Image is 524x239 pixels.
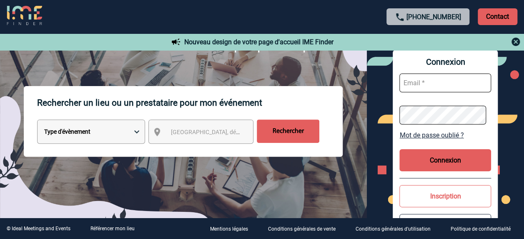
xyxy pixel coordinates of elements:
img: call-24-px.png [395,12,405,22]
p: Conditions générales de vente [268,226,336,232]
button: Connexion [399,149,491,171]
button: Inscription [399,185,491,207]
span: Connexion [399,57,491,67]
a: Politique de confidentialité [444,225,524,233]
div: © Ideal Meetings and Events [7,226,70,231]
a: Mentions légales [203,225,261,233]
a: Conditions générales d'utilisation [349,225,444,233]
a: Conditions générales de vente [261,225,349,233]
input: Email * [399,74,491,92]
p: Rechercher un lieu ou un prestataire pour mon événement [37,86,343,119]
p: Mentions légales [210,226,248,232]
p: Conditions générales d'utilisation [356,226,431,232]
a: [PHONE_NUMBER] [406,13,461,21]
p: Contact [478,8,517,25]
a: Mot de passe oublié ? [399,131,491,139]
a: Référencer mon lieu [90,226,135,231]
span: [GEOGRAPHIC_DATA], département, région... [170,129,286,135]
p: Politique de confidentialité [451,226,511,232]
input: Rechercher [257,119,319,143]
button: Référencer mon lieu [399,214,491,236]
